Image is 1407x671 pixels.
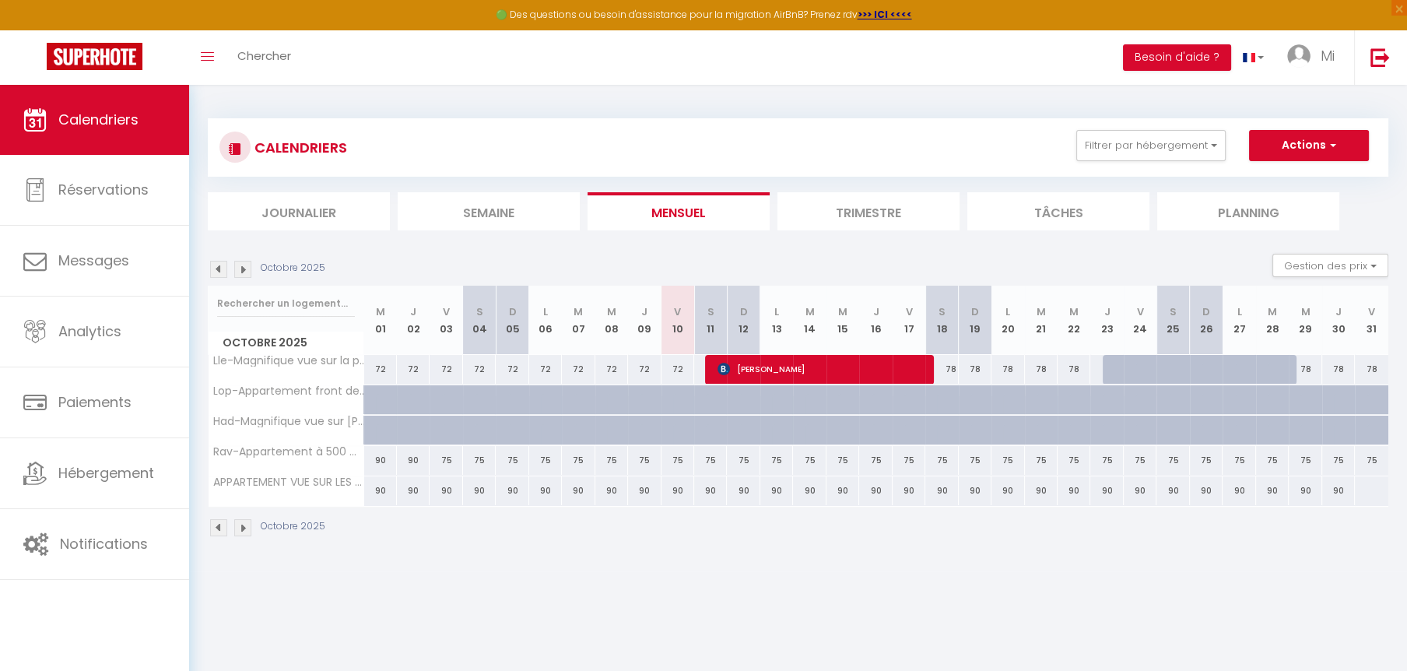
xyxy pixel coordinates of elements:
[859,446,892,475] div: 75
[1104,304,1111,319] abbr: J
[1300,304,1310,319] abbr: M
[967,192,1149,230] li: Tâches
[1272,254,1388,277] button: Gestion des prix
[805,304,815,319] abbr: M
[628,446,661,475] div: 75
[209,332,363,354] span: Octobre 2025
[364,446,397,475] div: 90
[959,286,991,355] th: 19
[1202,304,1210,319] abbr: D
[58,321,121,341] span: Analytics
[595,355,628,384] div: 72
[588,192,770,230] li: Mensuel
[1156,476,1189,505] div: 90
[661,355,694,384] div: 72
[1058,355,1090,384] div: 78
[208,192,390,230] li: Journalier
[1322,286,1355,355] th: 30
[1025,476,1058,505] div: 90
[661,476,694,505] div: 90
[1322,355,1355,384] div: 78
[826,446,859,475] div: 75
[1025,286,1058,355] th: 21
[1156,446,1189,475] div: 75
[939,304,946,319] abbr: S
[1355,286,1388,355] th: 31
[959,476,991,505] div: 90
[959,446,991,475] div: 75
[430,446,462,475] div: 75
[1170,304,1177,319] abbr: S
[595,476,628,505] div: 90
[793,476,826,505] div: 90
[1223,476,1255,505] div: 90
[562,286,595,355] th: 07
[58,251,129,270] span: Messages
[826,476,859,505] div: 90
[60,534,148,553] span: Notifications
[476,304,483,319] abbr: S
[529,476,562,505] div: 90
[1190,476,1223,505] div: 90
[991,286,1024,355] th: 20
[826,286,859,355] th: 15
[1156,286,1189,355] th: 25
[261,261,325,276] p: Octobre 2025
[58,110,139,129] span: Calendriers
[859,286,892,355] th: 16
[607,304,616,319] abbr: M
[1058,476,1090,505] div: 90
[1190,286,1223,355] th: 26
[1090,286,1123,355] th: 23
[463,286,496,355] th: 04
[529,286,562,355] th: 06
[858,8,912,21] strong: >>> ICI <<<<
[1190,446,1223,475] div: 75
[237,47,291,64] span: Chercher
[1370,47,1390,67] img: logout
[562,476,595,505] div: 90
[777,192,960,230] li: Trimestre
[1287,44,1311,68] img: ...
[1268,304,1277,319] abbr: M
[463,476,496,505] div: 90
[376,304,385,319] abbr: M
[1249,130,1369,161] button: Actions
[873,304,879,319] abbr: J
[463,446,496,475] div: 75
[905,304,912,319] abbr: V
[47,43,142,70] img: Super Booking
[1289,446,1321,475] div: 75
[430,286,462,355] th: 03
[694,476,727,505] div: 90
[364,355,397,384] div: 72
[838,304,847,319] abbr: M
[1256,446,1289,475] div: 75
[398,192,580,230] li: Semaine
[562,355,595,384] div: 72
[410,304,416,319] abbr: J
[760,476,793,505] div: 90
[971,304,979,319] abbr: D
[463,355,496,384] div: 72
[893,446,925,475] div: 75
[562,446,595,475] div: 75
[58,463,154,483] span: Hébergement
[1137,304,1144,319] abbr: V
[1289,286,1321,355] th: 29
[727,476,760,505] div: 90
[217,290,355,318] input: Rechercher un logement...
[595,286,628,355] th: 08
[793,446,826,475] div: 75
[893,286,925,355] th: 17
[1090,446,1123,475] div: 75
[443,304,450,319] abbr: V
[959,355,991,384] div: 78
[1289,476,1321,505] div: 90
[1058,286,1090,355] th: 22
[1322,446,1355,475] div: 75
[774,304,779,319] abbr: L
[694,446,727,475] div: 75
[1322,476,1355,505] div: 90
[991,355,1024,384] div: 78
